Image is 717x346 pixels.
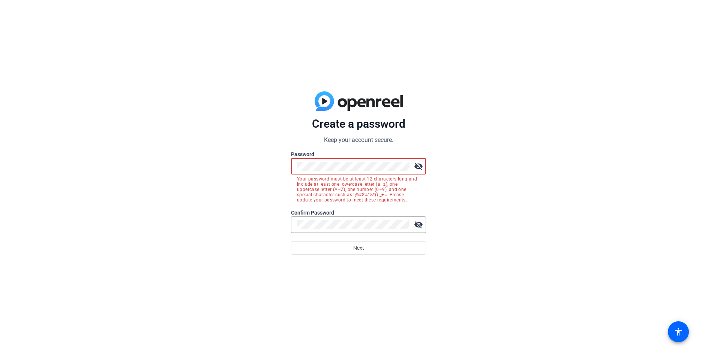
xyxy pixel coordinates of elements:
[674,327,683,336] mat-icon: accessibility
[315,91,403,111] img: blue-gradient.svg
[353,241,364,255] span: Next
[411,217,426,232] mat-icon: visibility_off
[291,209,426,216] label: Confirm Password
[291,136,426,145] p: Keep your account secure.
[291,151,426,158] label: Password
[411,159,426,174] mat-icon: visibility_off
[297,174,420,203] mat-error: Your password must be at least 12 characters long and include at least one lowercase letter (a–z)...
[291,241,426,255] button: Next
[291,117,426,131] p: Create a password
